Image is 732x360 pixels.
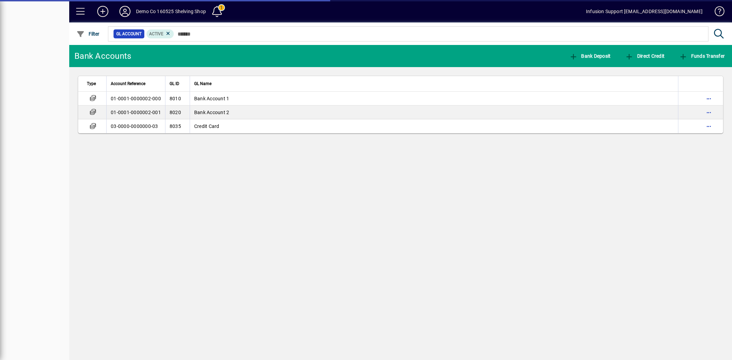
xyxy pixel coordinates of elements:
[170,110,181,115] span: 8020
[92,5,114,18] button: Add
[194,110,229,115] span: Bank Account 2
[710,1,723,24] a: Knowledge Base
[75,28,101,40] button: Filter
[146,29,174,38] mat-chip: Activation Status: Active
[194,80,211,87] span: GL Name
[74,50,131,62] div: Bank Accounts
[194,123,219,129] span: Credit Card
[136,6,206,17] div: Demo Co 160525 Shelving Shop
[568,50,613,62] button: Bank Deposit
[703,93,714,104] button: More options
[76,31,100,37] span: Filter
[114,5,136,18] button: Profile
[170,123,181,129] span: 8035
[87,80,96,87] span: Type
[170,96,181,101] span: 8010
[106,119,165,133] td: 03-0000-0000000-03
[194,80,674,87] div: GL Name
[116,30,142,37] span: GL Account
[703,107,714,118] button: More options
[677,50,726,62] button: Funds Transfer
[149,31,163,36] span: Active
[106,92,165,105] td: 01-0001-0000002-000
[106,105,165,119] td: 01-0001-0000002-001
[111,80,145,87] span: Account Reference
[679,53,725,59] span: Funds Transfer
[87,80,102,87] div: Type
[623,50,666,62] button: Direct Credit
[170,80,186,87] div: GL ID
[625,53,665,59] span: Direct Credit
[194,96,229,101] span: Bank Account 1
[586,6,703,17] div: Infusion Support [EMAIL_ADDRESS][DOMAIN_NAME]
[703,121,714,132] button: More options
[569,53,611,59] span: Bank Deposit
[170,80,179,87] span: GL ID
